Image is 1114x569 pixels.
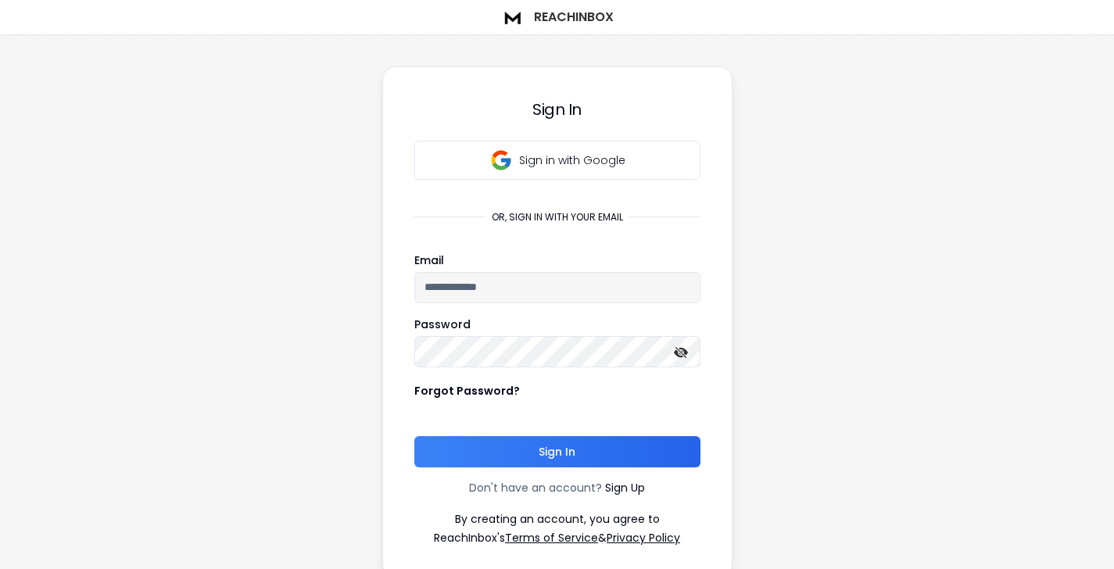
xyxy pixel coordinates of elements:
[505,530,598,546] a: Terms of Service
[519,152,625,168] p: Sign in with Google
[414,141,700,180] button: Sign in with Google
[607,530,680,546] a: Privacy Policy
[501,6,614,28] a: ReachInbox
[414,319,471,330] label: Password
[414,436,700,467] button: Sign In
[414,255,444,266] label: Email
[434,530,680,546] p: ReachInbox's &
[605,480,645,496] a: Sign Up
[534,8,614,27] h1: ReachInbox
[469,480,602,496] p: Don't have an account?
[485,211,629,224] p: or, sign in with your email
[414,98,700,120] h3: Sign In
[414,383,520,399] p: Forgot Password?
[501,6,525,28] img: logo
[455,511,660,527] p: By creating an account, you agree to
